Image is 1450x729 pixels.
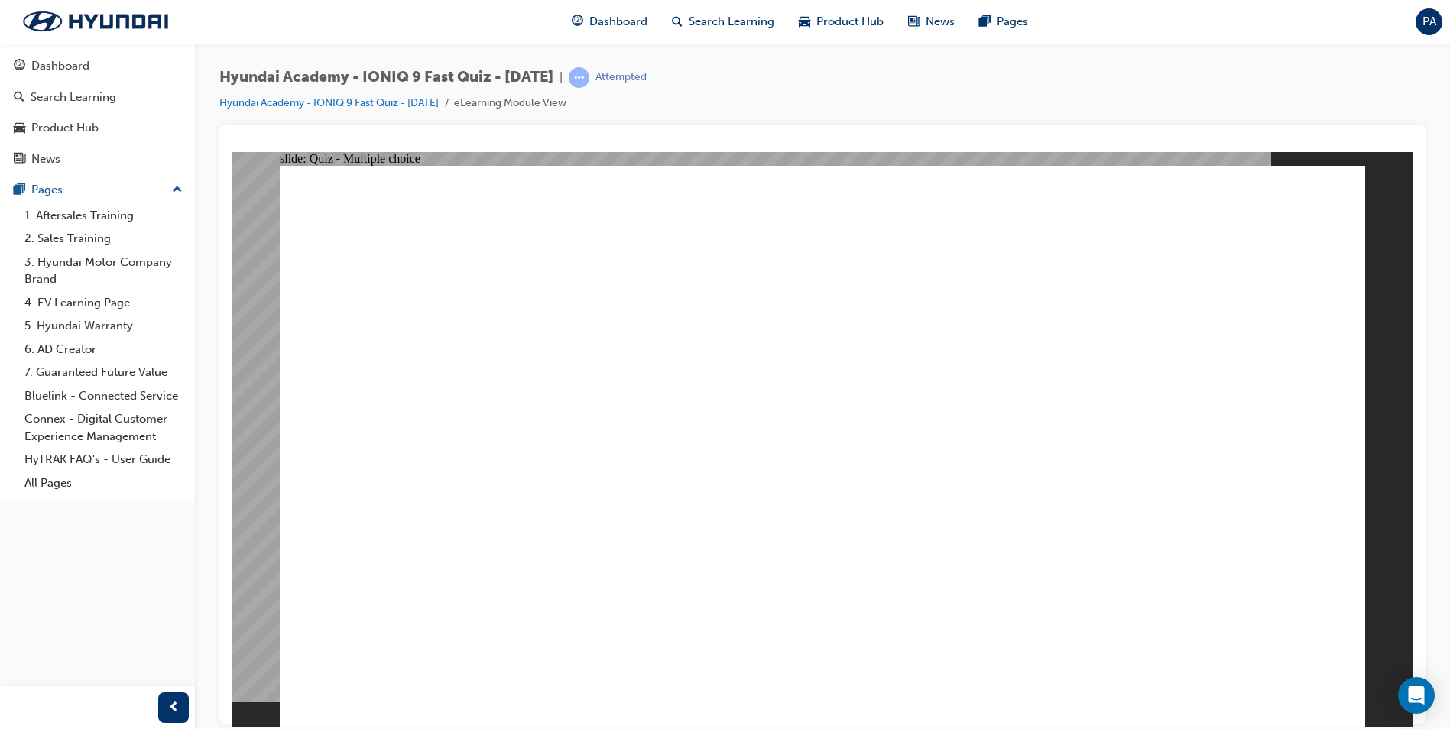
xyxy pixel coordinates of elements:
[219,96,439,109] a: Hyundai Academy - IONIQ 9 Fast Quiz - [DATE]
[1422,13,1436,31] span: PA
[18,227,189,251] a: 2. Sales Training
[14,153,25,167] span: news-icon
[18,291,189,315] a: 4. EV Learning Page
[926,13,955,31] span: News
[6,52,189,80] a: Dashboard
[595,70,647,85] div: Attempted
[908,12,920,31] span: news-icon
[18,361,189,384] a: 7. Guaranteed Future Value
[6,145,189,173] a: News
[8,5,183,37] img: Trak
[1398,677,1435,714] div: Open Intercom Messenger
[689,13,774,31] span: Search Learning
[589,13,647,31] span: Dashboard
[569,67,589,88] span: learningRecordVerb_ATTEMPT-icon
[31,57,89,75] div: Dashboard
[6,176,189,204] button: Pages
[560,69,563,86] span: |
[18,384,189,408] a: Bluelink - Connected Service
[18,314,189,338] a: 5. Hyundai Warranty
[6,49,189,176] button: DashboardSearch LearningProduct HubNews
[799,12,810,31] span: car-icon
[31,181,63,199] div: Pages
[18,338,189,361] a: 6. AD Creator
[172,180,183,200] span: up-icon
[18,407,189,448] a: Connex - Digital Customer Experience Management
[168,698,180,718] span: prev-icon
[18,448,189,471] a: HyTRAK FAQ's - User Guide
[660,6,787,37] a: search-iconSearch Learning
[31,89,116,106] div: Search Learning
[31,119,99,137] div: Product Hub
[14,60,25,73] span: guage-icon
[967,6,1040,37] a: pages-iconPages
[6,83,189,112] a: Search Learning
[18,251,189,291] a: 3. Hyundai Motor Company Brand
[572,12,583,31] span: guage-icon
[14,91,24,105] span: search-icon
[560,6,660,37] a: guage-iconDashboard
[1416,8,1442,35] button: PA
[14,183,25,197] span: pages-icon
[997,13,1028,31] span: Pages
[816,13,884,31] span: Product Hub
[219,69,553,86] span: Hyundai Academy - IONIQ 9 Fast Quiz - [DATE]
[6,114,189,142] a: Product Hub
[979,12,991,31] span: pages-icon
[18,471,189,495] a: All Pages
[18,204,189,228] a: 1. Aftersales Training
[787,6,896,37] a: car-iconProduct Hub
[14,122,25,135] span: car-icon
[31,151,60,168] div: News
[454,95,566,112] li: eLearning Module View
[672,12,683,31] span: search-icon
[896,6,967,37] a: news-iconNews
